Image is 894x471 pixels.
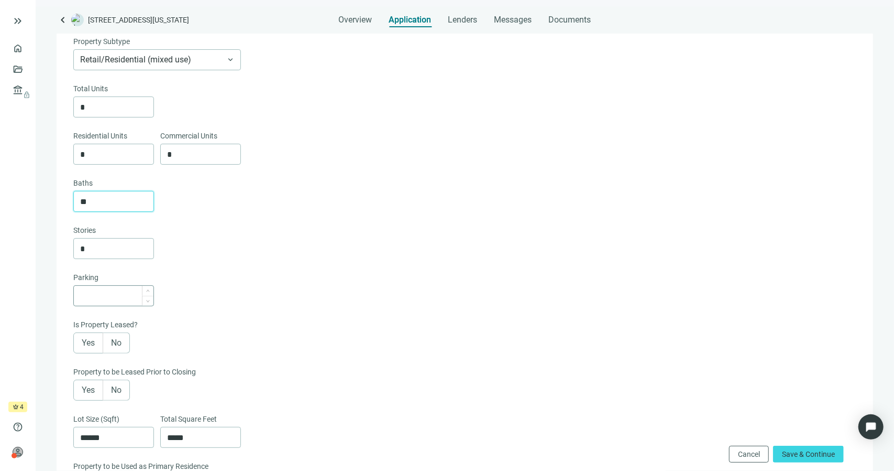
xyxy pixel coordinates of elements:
span: up [146,289,150,293]
span: help [13,422,23,432]
span: Stories [73,224,96,236]
span: Yes [82,385,95,395]
span: Messages [494,15,532,25]
span: No [111,385,122,395]
span: Overview [339,15,372,25]
button: Save & Continue [773,446,844,463]
span: Commercial Units [160,130,217,142]
span: Property to be Leased Prior to Closing [73,366,196,378]
span: [STREET_ADDRESS][US_STATE] [88,15,189,25]
div: Open Intercom Messenger [858,414,884,440]
span: Cancel [738,450,760,458]
span: Yes [82,338,95,348]
img: deal-logo [71,14,84,26]
span: No [111,338,122,348]
span: Is Property Leased? [73,319,138,330]
span: Save & Continue [782,450,835,458]
span: crown [13,404,19,410]
button: keyboard_double_arrow_right [12,15,24,27]
a: keyboard_arrow_left [57,14,69,26]
span: Documents [549,15,591,25]
span: Residential Units [73,130,127,142]
span: Baths [73,177,93,189]
span: 4 [20,402,24,412]
span: Total Square Feet [160,413,217,425]
span: Property Subtype [73,36,130,47]
span: Application [389,15,432,25]
span: Lenders [448,15,478,25]
span: Increase Value [142,286,153,296]
span: Retail/Residential (mixed use) [80,50,234,70]
span: person [13,447,23,457]
body: Rich Text Area. Press ALT-0 for help. [8,8,745,19]
span: Parking [73,272,98,283]
span: Lot Size (Sqft) [73,413,119,425]
span: Total Units [73,83,108,94]
span: Decrease Value [142,296,153,306]
button: Cancel [729,446,769,463]
span: down [146,299,150,303]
